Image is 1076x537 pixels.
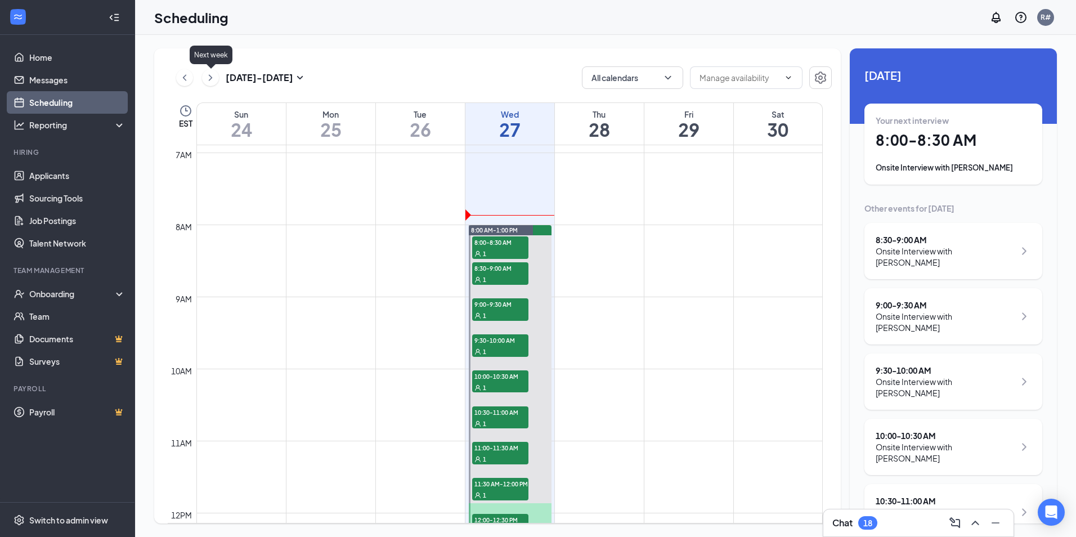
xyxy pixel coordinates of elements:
a: SurveysCrown [29,350,125,373]
div: 9am [173,293,194,305]
a: August 28, 2025 [555,103,644,145]
h3: [DATE] - [DATE] [226,71,293,84]
div: 10:30 - 11:00 AM [876,495,1015,507]
div: R# [1041,12,1051,22]
svg: ChevronRight [1017,310,1031,323]
div: Onsite Interview with [PERSON_NAME] [876,245,1015,268]
span: 1 [483,491,486,499]
h3: Chat [832,517,853,529]
svg: Settings [14,514,25,526]
svg: Collapse [109,12,120,23]
div: Team Management [14,266,123,275]
h1: Scheduling [154,8,228,27]
div: Onsite Interview with [PERSON_NAME] [876,311,1015,333]
h1: 8:00 - 8:30 AM [876,131,1031,150]
div: Onboarding [29,288,116,299]
span: 8:30-9:00 AM [472,262,528,274]
button: ChevronRight [202,69,219,86]
h1: 29 [644,120,733,139]
div: Onsite Interview with [PERSON_NAME] [876,441,1015,464]
svg: Notifications [989,11,1003,24]
h1: 24 [197,120,286,139]
button: ComposeMessage [946,514,964,532]
button: All calendarsChevronDown [582,66,683,89]
svg: Clock [179,104,192,118]
div: 10am [169,365,194,377]
svg: ChevronDown [784,73,793,82]
svg: ChevronRight [1017,440,1031,454]
div: Next week [190,46,232,64]
div: 12pm [169,509,194,521]
div: 9:00 - 9:30 AM [876,299,1015,311]
div: Mon [286,109,375,120]
span: 9:00-9:30 AM [472,298,528,310]
svg: User [474,312,481,319]
div: 10:00 - 10:30 AM [876,430,1015,441]
svg: User [474,456,481,463]
svg: ChevronDown [662,72,674,83]
span: 10:00-10:30 AM [472,370,528,382]
div: Other events for [DATE] [864,203,1042,214]
div: 7am [173,149,194,161]
svg: Analysis [14,119,25,131]
svg: User [474,420,481,427]
svg: QuestionInfo [1014,11,1028,24]
svg: User [474,348,481,355]
a: August 24, 2025 [197,103,286,145]
div: 9:30 - 10:00 AM [876,365,1015,376]
a: Scheduling [29,91,125,114]
div: Wed [465,109,554,120]
span: 11:00-11:30 AM [472,442,528,453]
span: 1 [483,348,486,356]
input: Manage availability [700,71,779,84]
svg: Minimize [989,516,1002,530]
svg: User [474,384,481,391]
svg: Settings [814,71,827,84]
div: Thu [555,109,644,120]
span: EST [179,118,192,129]
span: 1 [483,384,486,392]
svg: WorkstreamLogo [12,11,24,23]
a: DocumentsCrown [29,328,125,350]
button: ChevronLeft [176,69,193,86]
svg: UserCheck [14,288,25,299]
a: PayrollCrown [29,401,125,423]
div: 8am [173,221,194,233]
h1: 25 [286,120,375,139]
svg: ChevronRight [1017,244,1031,258]
a: Talent Network [29,232,125,254]
div: Onsite Interview with [PERSON_NAME] [876,162,1031,173]
div: 8:30 - 9:00 AM [876,234,1015,245]
span: 11:30 AM-12:00 PM [472,478,528,489]
div: Fri [644,109,733,120]
svg: ChevronLeft [179,71,190,84]
a: Job Postings [29,209,125,232]
span: 1 [483,312,486,320]
svg: User [474,492,481,499]
a: August 30, 2025 [734,103,823,145]
div: Sun [197,109,286,120]
a: August 29, 2025 [644,103,733,145]
div: Onsite Interview with [PERSON_NAME] [876,376,1015,399]
span: 10:30-11:00 AM [472,406,528,418]
a: Applicants [29,164,125,187]
button: ChevronUp [966,514,984,532]
span: 1 [483,455,486,463]
div: Payroll [14,384,123,393]
div: Onsite Interview with [PERSON_NAME] [876,507,1015,529]
div: Open Intercom Messenger [1038,499,1065,526]
span: 8:00-8:30 AM [472,236,528,248]
svg: ChevronRight [1017,505,1031,519]
svg: ChevronUp [969,516,982,530]
span: 1 [483,276,486,284]
div: 11am [169,437,194,449]
span: 1 [483,420,486,428]
span: 12:00-12:30 PM [472,514,528,525]
span: 9:30-10:00 AM [472,334,528,346]
div: Switch to admin view [29,514,108,526]
h1: 28 [555,120,644,139]
a: August 25, 2025 [286,103,375,145]
span: [DATE] [864,66,1042,84]
a: Sourcing Tools [29,187,125,209]
a: Settings [809,66,832,89]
